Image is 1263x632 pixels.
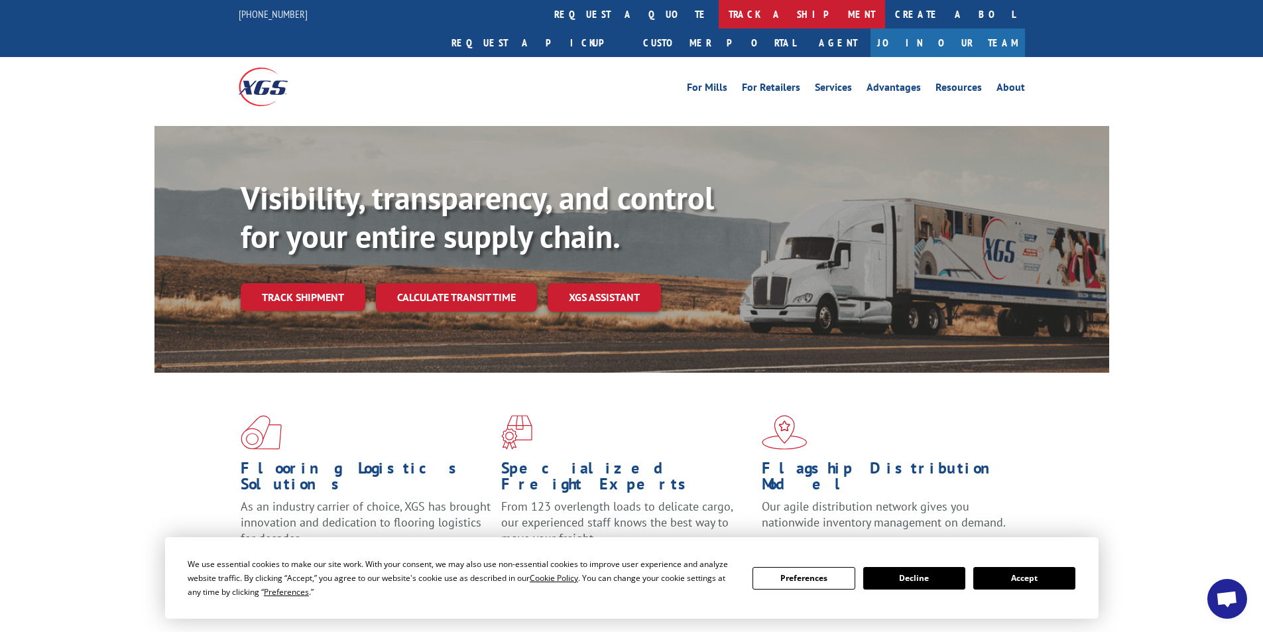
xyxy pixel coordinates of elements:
[501,415,532,450] img: xgs-icon-focused-on-flooring-red
[935,82,982,97] a: Resources
[762,499,1006,530] span: Our agile distribution network gives you nationwide inventory management on demand.
[815,82,852,97] a: Services
[973,567,1075,590] button: Accept
[241,460,491,499] h1: Flooring Logistics Solutions
[742,82,800,97] a: For Retailers
[239,7,308,21] a: [PHONE_NUMBER]
[241,177,714,257] b: Visibility, transparency, and control for your entire supply chain.
[501,460,752,499] h1: Specialized Freight Experts
[863,567,965,590] button: Decline
[871,29,1025,57] a: Join Our Team
[548,283,661,312] a: XGS ASSISTANT
[501,499,752,558] p: From 123 overlength loads to delicate cargo, our experienced staff knows the best way to move you...
[867,82,921,97] a: Advantages
[188,557,737,599] div: We use essential cookies to make our site work. With your consent, we may also use non-essential ...
[633,29,806,57] a: Customer Portal
[687,82,727,97] a: For Mills
[442,29,633,57] a: Request a pickup
[264,586,309,598] span: Preferences
[996,82,1025,97] a: About
[762,460,1012,499] h1: Flagship Distribution Model
[1207,579,1247,619] div: Open chat
[762,415,808,450] img: xgs-icon-flagship-distribution-model-red
[752,567,855,590] button: Preferences
[806,29,871,57] a: Agent
[241,283,365,311] a: Track shipment
[165,537,1099,619] div: Cookie Consent Prompt
[530,572,578,584] span: Cookie Policy
[241,499,491,546] span: As an industry carrier of choice, XGS has brought innovation and dedication to flooring logistics...
[241,415,282,450] img: xgs-icon-total-supply-chain-intelligence-red
[376,283,537,312] a: Calculate transit time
